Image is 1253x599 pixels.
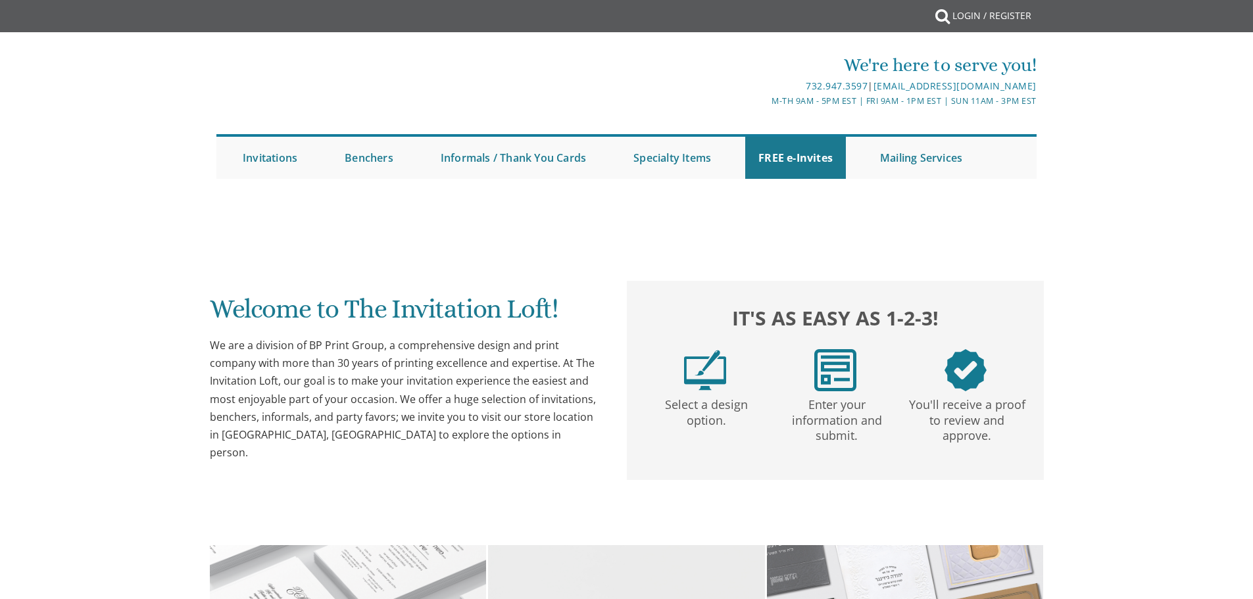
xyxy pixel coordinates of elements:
a: Benchers [332,137,406,179]
a: Invitations [230,137,310,179]
a: [EMAIL_ADDRESS][DOMAIN_NAME] [873,80,1037,92]
p: Select a design option. [644,391,769,429]
h2: It's as easy as 1-2-3! [640,303,1031,333]
a: 732.947.3597 [806,80,868,92]
a: Mailing Services [867,137,975,179]
div: | [491,78,1037,94]
img: step3.png [945,349,987,391]
div: M-Th 9am - 5pm EST | Fri 9am - 1pm EST | Sun 11am - 3pm EST [491,94,1037,108]
img: step2.png [814,349,856,391]
div: We are a division of BP Print Group, a comprehensive design and print company with more than 30 y... [210,337,601,462]
h1: Welcome to The Invitation Loft! [210,295,601,333]
p: You'll receive a proof to review and approve. [904,391,1029,444]
a: Informals / Thank You Cards [428,137,599,179]
img: step1.png [684,349,726,391]
a: Specialty Items [620,137,724,179]
p: Enter your information and submit. [774,391,899,444]
a: FREE e-Invites [745,137,846,179]
div: We're here to serve you! [491,52,1037,78]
